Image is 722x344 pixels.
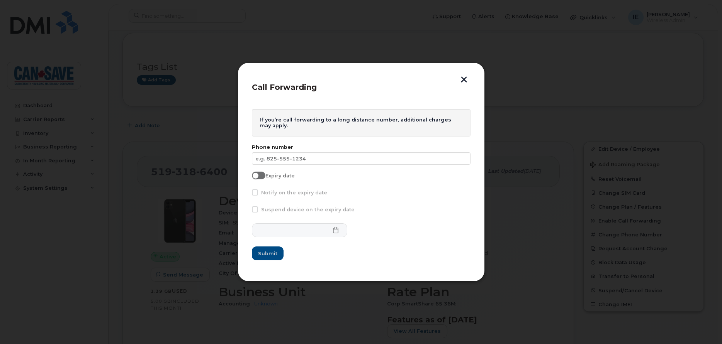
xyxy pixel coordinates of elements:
[252,144,471,150] label: Phone number
[252,83,317,92] span: Call Forwarding
[252,172,258,178] input: Expiry date
[252,152,471,165] input: e.g. 825-555-1234
[252,246,284,260] button: Submit
[265,173,295,179] span: Expiry date
[252,109,471,137] div: If you’re call forwarding to a long distance number, additional charges may apply.
[258,250,277,257] span: Submit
